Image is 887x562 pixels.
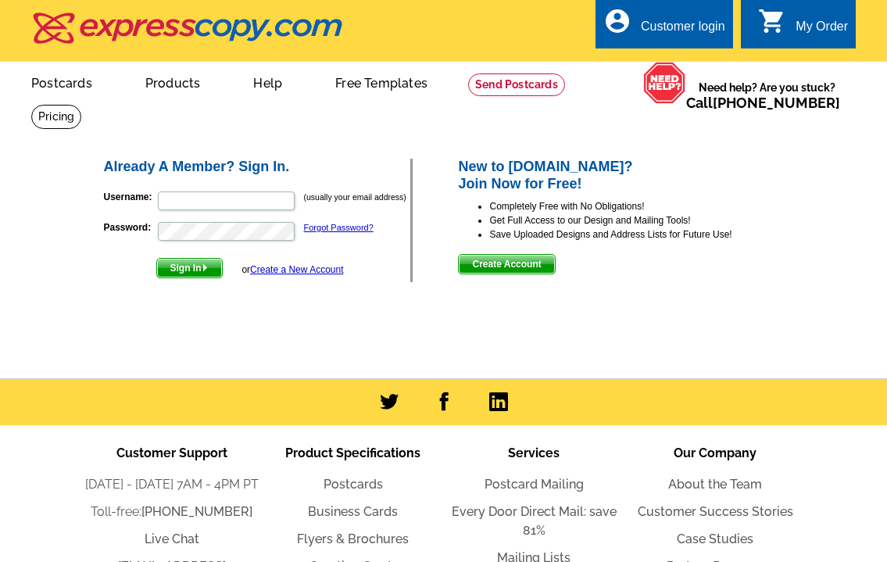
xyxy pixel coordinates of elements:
span: Sign In [157,259,222,277]
span: Create Account [459,255,554,274]
a: shopping_cart My Order [758,17,848,37]
a: Live Chat [145,532,199,546]
label: Password: [104,220,156,234]
a: [PHONE_NUMBER] [713,95,840,111]
a: Postcards [6,63,117,100]
button: Sign In [156,258,223,278]
h2: New to [DOMAIN_NAME]? Join Now for Free! [458,159,785,192]
span: Need help? Are you stuck? [686,80,848,111]
a: Help [228,63,307,100]
a: Case Studies [677,532,753,546]
a: Create a New Account [250,264,343,275]
a: Business Cards [308,504,398,519]
i: shopping_cart [758,7,786,35]
span: Product Specifications [285,446,420,460]
a: About the Team [668,477,762,492]
h2: Already A Member? Sign In. [104,159,411,176]
a: Postcard Mailing [485,477,584,492]
li: Get Full Access to our Design and Mailing Tools! [489,213,785,227]
span: Call [686,95,840,111]
button: Create Account [458,254,555,274]
a: Postcards [324,477,383,492]
img: help [643,62,686,104]
a: account_circle Customer login [603,17,725,37]
div: or [241,263,343,277]
a: [PHONE_NUMBER] [141,504,252,519]
li: Completely Free with No Obligations! [489,199,785,213]
span: Services [508,446,560,460]
div: Customer login [641,20,725,41]
i: account_circle [603,7,631,35]
a: Flyers & Brochures [297,532,409,546]
a: Free Templates [310,63,452,100]
li: [DATE] - [DATE] 7AM - 4PM PT [81,475,263,494]
label: Username: [104,190,156,204]
span: Customer Support [116,446,227,460]
li: Save Uploaded Designs and Address Lists for Future Use! [489,227,785,242]
a: Every Door Direct Mail: save 81% [452,504,617,538]
a: Products [120,63,226,100]
img: button-next-arrow-white.png [202,264,209,271]
span: Our Company [674,446,756,460]
small: (usually your email address) [304,192,406,202]
li: Toll-free: [81,503,263,521]
div: My Order [796,20,848,41]
a: Forgot Password? [304,223,374,232]
a: Customer Success Stories [638,504,793,519]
